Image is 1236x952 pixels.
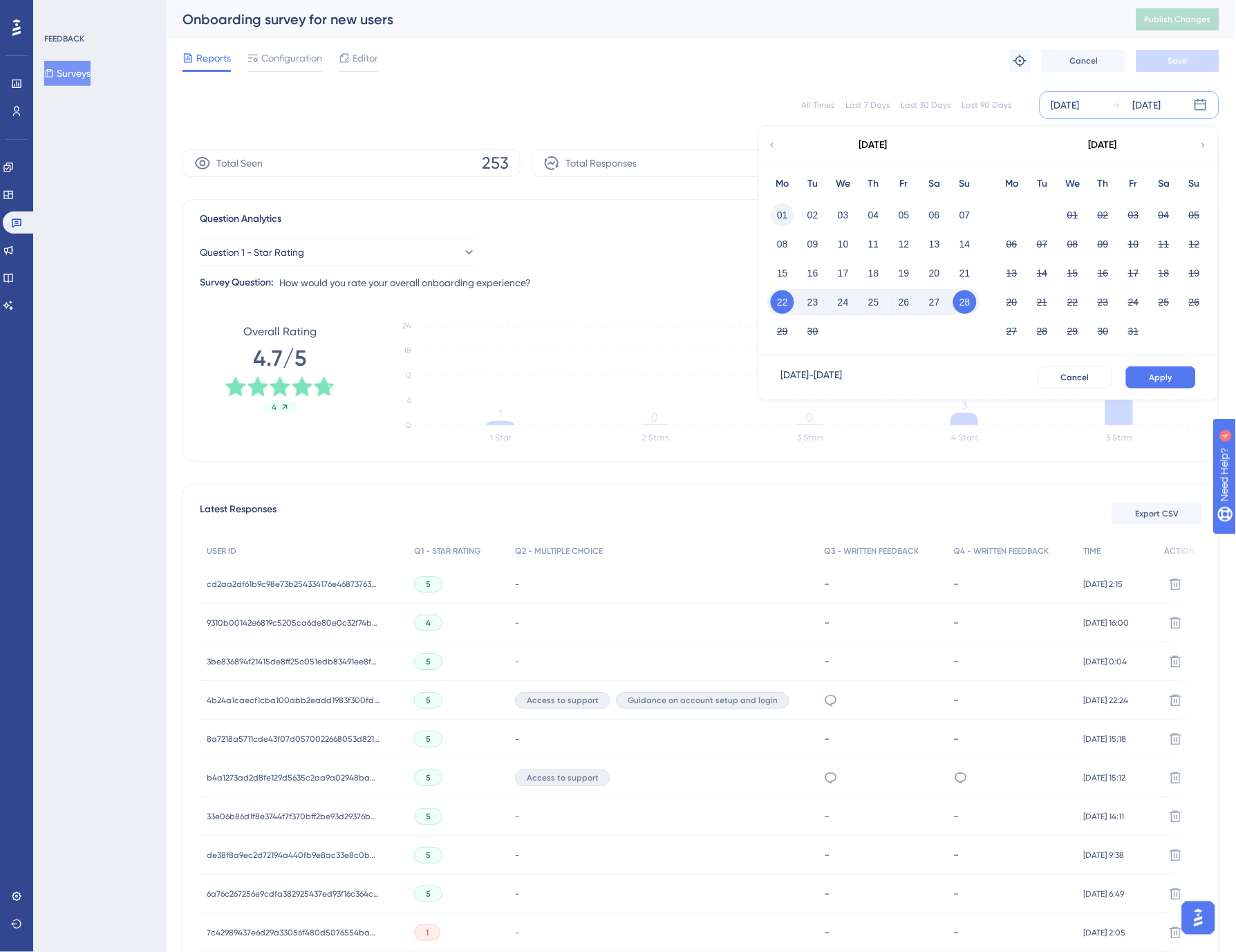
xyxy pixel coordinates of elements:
[954,655,1070,668] div: -
[953,203,977,227] button: 07
[1084,695,1129,706] span: [DATE] 22:24
[207,617,380,628] span: 9310b00142e6819c5205ca6de80e0c32f74b080c5743ea7b01a240c151817516
[254,343,307,373] span: 4.7/5
[207,656,380,667] span: 3be836894f21415de8ff25c051edb83491ee8fba24d0e2fefc795668c9159e5a
[1092,232,1115,256] button: 09
[954,926,1070,939] div: -
[962,399,967,412] tspan: 3
[824,655,939,668] div: -
[1061,290,1085,314] button: 22
[407,395,411,405] tspan: 6
[515,927,519,938] span: -
[426,927,429,938] span: 1
[923,203,946,227] button: 06
[862,261,886,285] button: 18
[862,232,886,256] button: 11
[515,656,519,667] span: -
[1152,290,1176,314] button: 25
[859,176,889,192] div: Th
[801,203,825,227] button: 02
[1084,888,1125,899] span: [DATE] 6:49
[953,261,977,285] button: 21
[426,772,431,783] span: 5
[353,50,378,66] span: Editor
[832,203,855,227] button: 03
[824,732,939,745] div: -
[1092,290,1115,314] button: 23
[828,176,859,192] div: We
[1136,50,1219,72] button: Save
[1084,617,1130,628] span: [DATE] 16:00
[1122,232,1145,256] button: 10
[1178,897,1219,939] iframe: UserGuiding AI Assistant Launcher
[1084,850,1125,861] span: [DATE] 9:38
[919,176,950,192] div: Sa
[515,888,519,899] span: -
[1152,261,1176,285] button: 18
[771,261,794,285] button: 15
[824,810,939,823] div: -
[200,274,274,291] div: Survey Question:
[901,100,951,111] div: Last 30 Days
[1000,232,1024,256] button: 06
[515,579,519,590] span: -
[200,244,304,261] span: Question 1 - Star Rating
[1031,319,1054,343] button: 28
[962,100,1012,111] div: Last 90 Days
[515,617,519,628] span: -
[1118,176,1149,192] div: Fr
[44,33,84,44] div: FEEDBACK
[1168,55,1188,66] span: Save
[482,152,509,174] span: 253
[832,232,855,256] button: 10
[1061,203,1085,227] button: 01
[824,926,939,939] div: -
[1092,261,1115,285] button: 16
[207,927,380,938] span: 7c42989437e6d29a33056f480d5076554ba0edcc1da25c83150b0c2180f8a33b
[207,888,380,899] span: 6a76c267256e9cdfa382925437ed93f16c364c185e1834637b69260109c492d2
[1179,176,1210,192] div: Su
[771,319,794,343] button: 29
[1183,232,1206,256] button: 12
[426,656,431,667] span: 5
[1027,176,1058,192] div: Tu
[207,772,380,783] span: b4a1273ad2d8fe129d5635c2aa9a02948ba827c28a82ad568a0760a7a2abd0bf
[426,850,431,861] span: 5
[1149,176,1179,192] div: Sa
[426,617,431,628] span: 4
[824,616,939,629] div: -
[1122,290,1145,314] button: 24
[807,411,814,424] tspan: 0
[1061,372,1089,383] span: Cancel
[954,732,1070,745] div: -
[923,261,946,285] button: 20
[1058,176,1088,192] div: We
[499,407,503,420] tspan: 1
[207,734,380,745] span: 8a7218a5711cde43f07d0570022668053d8219f9016b2fcdbdc74e8f998e9166
[802,100,835,111] div: All Times
[207,545,236,557] span: USER ID
[1084,656,1127,667] span: [DATE] 0:04
[771,290,794,314] button: 22
[1122,261,1145,285] button: 17
[824,545,919,557] span: Q3 - WRITTEN FEEDBACK
[954,577,1070,590] div: -
[1136,508,1179,519] span: Export CSV
[95,7,100,18] div: 4
[862,290,886,314] button: 25
[490,433,512,442] text: 1 Star
[515,545,603,557] span: Q2 - MULTIPLE CHOICE
[207,811,380,822] span: 33e06b86d1f8e3744f7f370bff2be93d29376b9f0cfc0a920c65cfbca58df1cc
[1061,319,1085,343] button: 29
[1092,203,1115,227] button: 02
[771,203,794,227] button: 01
[527,695,599,706] span: Access to support
[1000,319,1024,343] button: 27
[953,290,977,314] button: 28
[426,695,431,706] span: 5
[824,577,939,590] div: -
[798,176,828,192] div: Tu
[1183,203,1206,227] button: 05
[527,772,599,783] span: Access to support
[1152,203,1176,227] button: 04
